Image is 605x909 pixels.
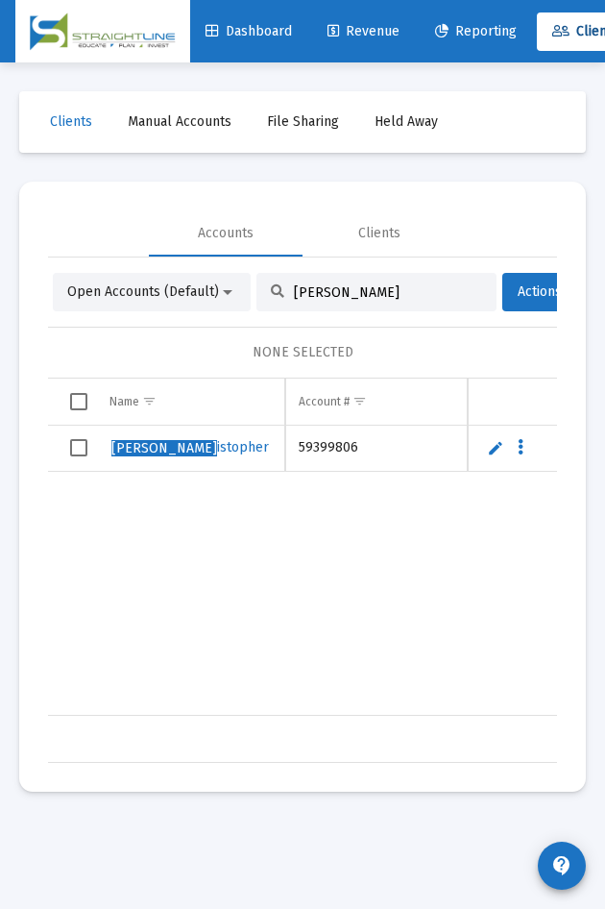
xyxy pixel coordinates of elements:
[109,433,271,462] a: [PERSON_NAME]istopher
[109,394,139,409] div: Name
[285,379,468,425] td: Column Account #
[487,439,504,456] a: Edit
[285,426,468,472] td: 59399806
[502,273,593,311] button: Actions
[359,103,453,141] a: Held Away
[299,394,350,409] div: Account #
[30,12,176,51] img: Dashboard
[70,393,87,410] div: Select all
[312,12,415,51] a: Revenue
[35,103,108,141] a: Clients
[206,23,292,39] span: Dashboard
[70,439,87,456] div: Select row
[435,23,517,39] span: Reporting
[327,23,399,39] span: Revenue
[252,103,354,141] a: File Sharing
[518,283,577,300] span: Actions
[358,224,400,243] div: Clients
[142,394,157,408] span: Show filter options for column 'Name'
[352,394,367,408] span: Show filter options for column 'Account #'
[50,113,92,130] span: Clients
[128,113,231,130] span: Manual Accounts
[111,440,217,456] span: [PERSON_NAME]
[96,379,285,425] td: Column Name
[420,12,532,51] a: Reporting
[190,12,307,51] a: Dashboard
[63,343,542,362] div: NONE SELECTED
[375,113,438,130] span: Held Away
[294,284,482,301] input: Search
[112,103,247,141] a: Manual Accounts
[267,113,339,130] span: File Sharing
[550,854,573,877] mat-icon: contact_support
[198,224,254,243] div: Accounts
[111,439,269,455] span: istopher
[48,379,557,763] div: Data grid
[67,283,219,300] span: Open Accounts (Default)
